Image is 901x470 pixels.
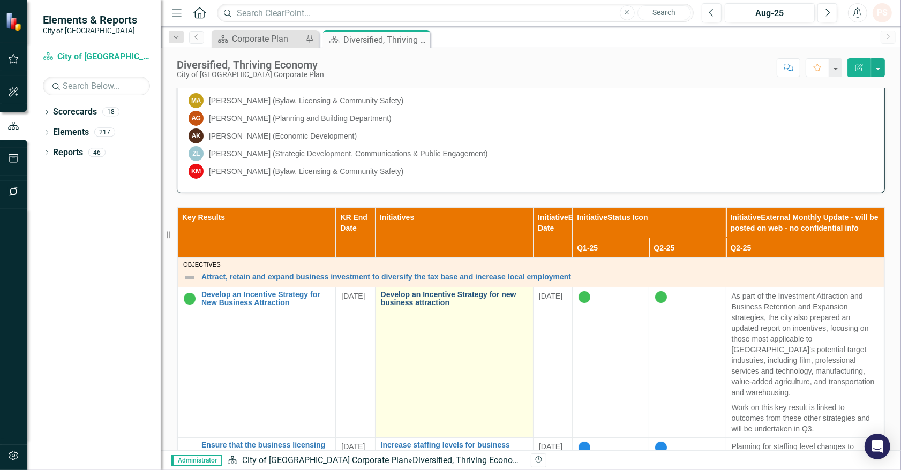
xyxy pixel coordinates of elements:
[214,32,303,46] a: Corporate Plan
[53,126,89,139] a: Elements
[209,148,488,159] div: [PERSON_NAME] (Strategic Development, Communications & Public Engagement)
[381,441,528,458] a: Increase staffing levels for business licensing processing
[412,455,524,465] div: Diversified, Thriving Economy
[201,273,879,281] a: Attract, retain and expand business investment to diversify the tax base and increase local emplo...
[732,400,879,434] p: Work on this key result is linked to outcomes from these other strategies and will be undertaken ...
[217,4,694,22] input: Search ClearPoint...
[43,51,150,63] a: City of [GEOGRAPHIC_DATA] Corporate Plan
[652,8,675,17] span: Search
[649,287,726,437] td: Double-Click to Edit
[177,71,324,79] div: City of [GEOGRAPHIC_DATA] Corporate Plan
[177,59,324,71] div: Diversified, Thriving Economy
[201,291,330,307] a: Develop an Incentive Strategy for New Business Attraction
[171,455,222,466] span: Administrator
[343,33,427,47] div: Diversified, Thriving Economy
[209,113,392,124] div: [PERSON_NAME] (Planning and Building Department)
[539,292,562,300] span: [DATE]
[637,5,691,20] button: Search
[43,77,150,95] input: Search Below...
[655,291,667,304] img: In Progress
[189,164,204,179] div: KM
[88,148,106,157] div: 46
[43,13,137,26] span: Elements & Reports
[725,3,815,22] button: Aug-25
[726,287,884,437] td: Double-Click to Edit
[578,291,591,304] img: In Progress
[865,434,890,459] div: Open Intercom Messenger
[873,3,892,22] button: PS
[53,106,97,118] a: Scorecards
[189,128,204,143] div: AK
[341,442,365,451] span: [DATE]
[94,128,115,137] div: 217
[375,287,533,437] td: Double-Click to Edit Right Click for Context Menu
[209,166,403,177] div: [PERSON_NAME] (Bylaw, Licensing & Community Safety)
[539,442,562,451] span: [DATE]
[232,32,303,46] div: Corporate Plan
[729,7,811,20] div: Aug-25
[178,258,884,287] td: Double-Click to Edit Right Click for Context Menu
[189,146,204,161] div: ZL
[534,287,573,437] td: Double-Click to Edit
[53,147,83,159] a: Reports
[102,108,119,117] div: 18
[381,291,528,307] a: Develop an Incentive Strategy for new business attraction
[183,292,196,305] img: In Progress
[341,292,365,300] span: [DATE]
[189,111,204,126] div: AG
[183,261,879,268] div: Objectives
[5,12,24,31] img: ClearPoint Strategy
[227,454,523,467] div: »
[178,287,336,437] td: Double-Click to Edit Right Click for Context Menu
[336,287,375,437] td: Double-Click to Edit
[242,455,408,465] a: City of [GEOGRAPHIC_DATA] Corporate Plan
[43,26,137,35] small: City of [GEOGRAPHIC_DATA]
[209,95,403,106] div: [PERSON_NAME] (Bylaw, Licensing & Community Safety)
[209,131,357,141] div: [PERSON_NAME] (Economic Development)
[183,271,196,284] img: Not Defined
[189,93,204,108] div: MA
[732,291,879,400] p: As part of the Investment Attraction and Business Retention and Expansion strategies, the city al...
[655,441,667,454] img: Not Started
[573,287,649,437] td: Double-Click to Edit
[578,441,591,454] img: Not Started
